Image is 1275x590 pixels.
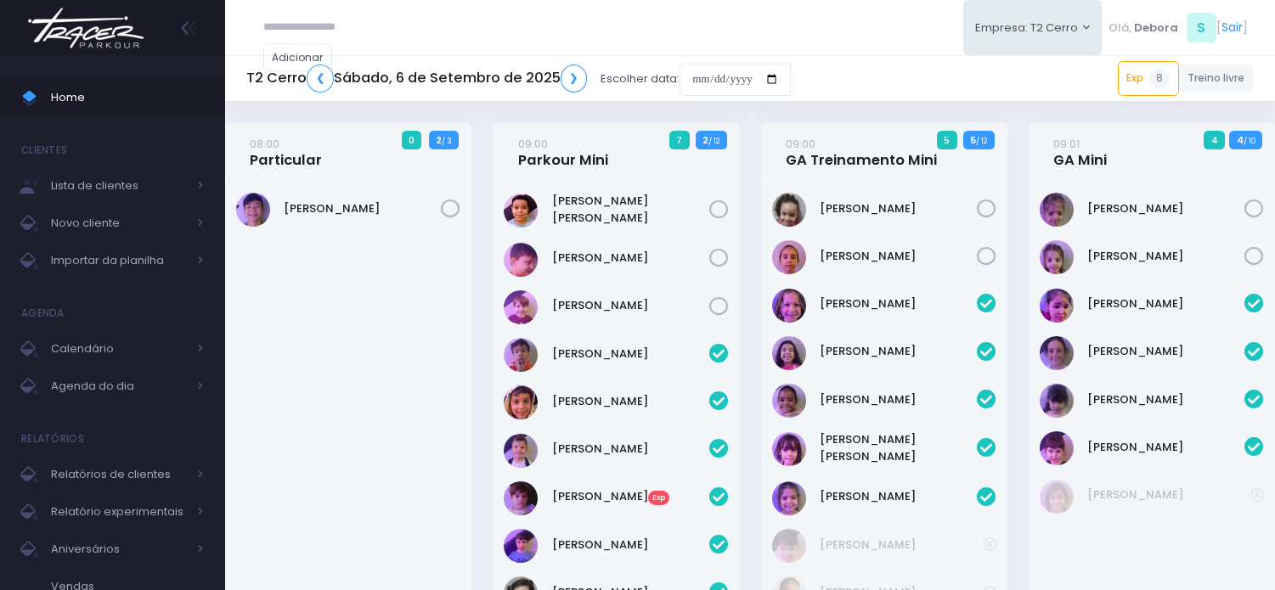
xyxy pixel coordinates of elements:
[820,200,977,217] a: [PERSON_NAME]
[1221,19,1243,37] a: Sair
[772,336,806,370] img: Giovanna Silveira Barp
[1040,240,1074,274] img: Clara Bordini
[1087,439,1244,456] a: [PERSON_NAME]
[552,441,709,458] a: [PERSON_NAME]
[51,464,187,486] span: Relatórios de clientes
[772,289,806,323] img: Beatriz Giometti
[1040,193,1074,227] img: Alice Bordini
[518,136,548,152] small: 09:00
[772,384,806,418] img: Helena Maciel dos Santos
[442,136,452,146] small: / 3
[772,240,806,274] img: Laura Oliveira Alves
[772,193,806,227] img: Antonella sousa bertanha
[51,338,187,360] span: Calendário
[820,295,977,312] a: [PERSON_NAME]
[250,135,322,169] a: 08:00Particular
[1179,65,1255,93] a: Treino livre
[820,391,977,408] a: [PERSON_NAME]
[246,65,587,93] h5: T2 Cerro Sábado, 6 de Setembro de 2025
[504,243,538,277] img: Lucas Vidal
[51,212,187,234] span: Novo cliente
[1244,136,1255,146] small: / 10
[1040,480,1074,514] img: Mariana Mota Aviles
[21,133,67,167] h4: Clientes
[708,136,719,146] small: / 12
[51,538,187,560] span: Aniversários
[1237,133,1244,147] strong: 4
[1053,135,1107,169] a: 09:01GA Mini
[772,529,806,563] img: Isabela Araújo Girotto
[1087,391,1244,408] a: [PERSON_NAME]
[504,529,538,563] img: Lucas Pesciallo
[250,136,279,152] small: 08:00
[1149,69,1170,89] span: 8
[937,131,957,149] span: 5
[436,133,442,147] strong: 2
[504,338,538,372] img: Benjamin Franco
[1102,8,1254,47] div: [ ]
[1087,248,1244,265] a: [PERSON_NAME]
[552,250,709,267] a: [PERSON_NAME]
[1087,295,1244,312] a: [PERSON_NAME]
[21,296,65,330] h4: Agenda
[820,488,977,505] a: [PERSON_NAME]
[1204,131,1225,149] span: 4
[51,501,187,523] span: Relatório experimentais
[1087,200,1244,217] a: [PERSON_NAME]
[1109,20,1131,37] span: Olá,
[1040,431,1074,465] img: Laura Ximenes Zanini
[1040,336,1074,370] img: Helena de Oliveira Mendonça
[976,136,987,146] small: / 12
[772,432,806,466] img: Luna de Barros Guerinaud
[820,431,977,464] a: [PERSON_NAME] [PERSON_NAME]
[552,346,709,362] a: [PERSON_NAME]
[669,131,690,149] span: 7
[51,250,187,272] span: Importar da planilha
[1053,136,1080,152] small: 09:01
[820,537,983,553] a: [PERSON_NAME]
[1040,384,1074,418] img: Isabela Sanseverino Curvo Candido Lima
[504,434,538,468] img: Gabriel Afonso Frisch
[402,131,422,149] span: 0
[1040,289,1074,323] img: Beatriz Gelber de Azevedo
[552,297,709,314] a: [PERSON_NAME]
[284,200,441,217] a: [PERSON_NAME]
[504,290,538,324] img: Pedro Peloso
[786,135,937,169] a: 09:00GA Treinamento Mini
[1087,343,1244,360] a: [PERSON_NAME]
[21,422,84,456] h4: Relatórios
[51,175,187,197] span: Lista de clientes
[1187,13,1216,42] span: S
[236,193,270,227] img: Albert Hong
[51,375,187,397] span: Agenda do dia
[552,537,709,553] a: [PERSON_NAME]
[504,481,538,515] img: Lorenzo Monte
[552,193,709,226] a: [PERSON_NAME] [PERSON_NAME]
[561,65,588,93] a: ❯
[263,43,333,71] a: Adicionar
[648,491,670,506] span: Exp
[518,135,608,169] a: 09:00Parkour Mini
[504,194,538,228] img: Leonardo Ito Bueno Ramos
[820,248,977,265] a: [PERSON_NAME]
[504,385,538,419] img: Bento Oliveira da Costa
[552,488,709,505] a: [PERSON_NAME]Exp
[246,59,791,98] div: Escolher data:
[1118,61,1179,95] a: Exp8
[552,393,709,410] a: [PERSON_NAME]
[1134,20,1178,37] span: Debora
[51,87,204,109] span: Home
[786,136,815,152] small: 09:00
[772,481,806,515] img: Melissa Minotti
[702,133,708,147] strong: 2
[820,343,977,360] a: [PERSON_NAME]
[970,133,976,147] strong: 5
[1087,486,1250,503] a: [PERSON_NAME]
